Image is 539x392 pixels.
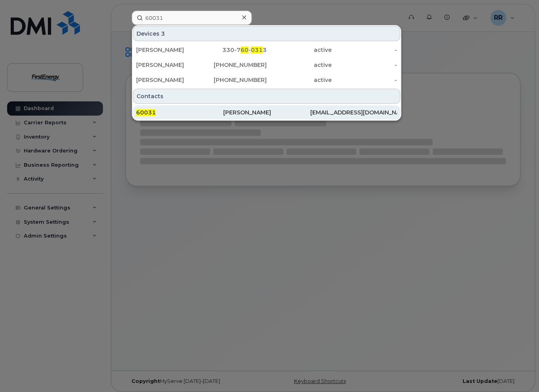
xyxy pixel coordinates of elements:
[223,108,310,116] div: [PERSON_NAME]
[133,58,400,72] a: [PERSON_NAME][PHONE_NUMBER]active-
[201,46,267,54] div: 330-7 - 3
[136,46,201,54] div: [PERSON_NAME]
[251,46,263,53] span: 031
[136,61,201,69] div: [PERSON_NAME]
[332,46,397,54] div: -
[201,76,267,84] div: [PHONE_NUMBER]
[136,109,156,116] span: 60031
[241,46,249,53] span: 60
[133,43,400,57] a: [PERSON_NAME]330-760-0313active-
[332,76,397,84] div: -
[136,76,201,84] div: [PERSON_NAME]
[332,61,397,69] div: -
[133,26,400,41] div: Devices
[310,108,397,116] div: [EMAIL_ADDRESS][DOMAIN_NAME]
[201,61,267,69] div: [PHONE_NUMBER]
[267,46,332,54] div: active
[133,89,400,104] div: Contacts
[133,73,400,87] a: [PERSON_NAME][PHONE_NUMBER]active-
[505,358,533,386] iframe: Messenger Launcher
[267,61,332,69] div: active
[161,30,165,38] span: 3
[267,76,332,84] div: active
[133,105,400,120] a: 60031[PERSON_NAME][EMAIL_ADDRESS][DOMAIN_NAME]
